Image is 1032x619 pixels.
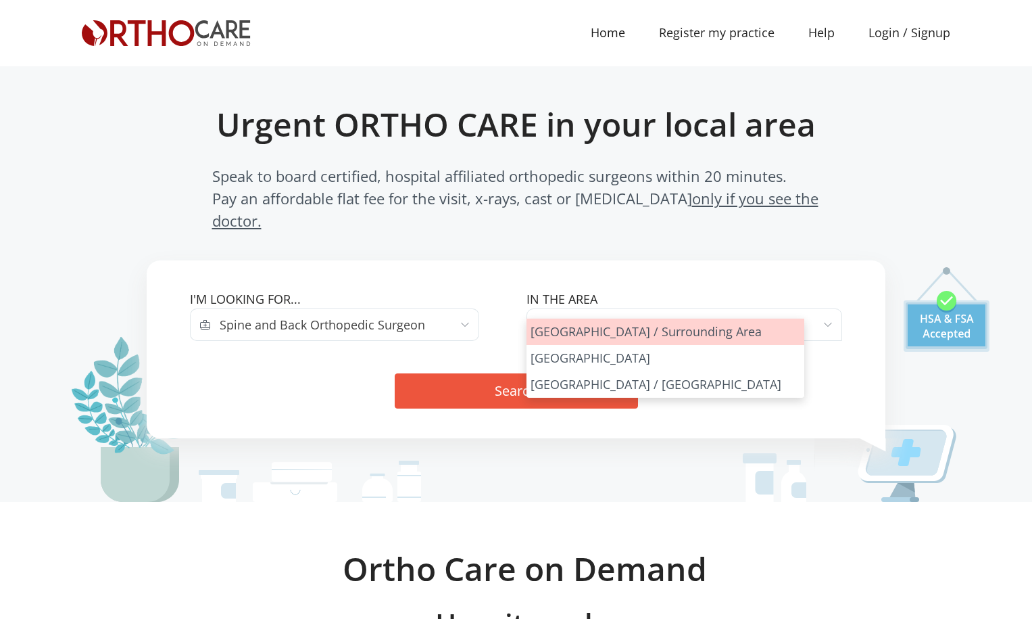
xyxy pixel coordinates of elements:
[536,317,635,333] span: Please Select City
[395,373,638,409] button: Search
[526,290,842,308] label: In the area
[177,105,856,144] h1: Urgent ORTHO CARE in your local area
[211,308,479,341] span: Spine and Back Orthopedic Surgeon
[526,319,804,345] li: [GEOGRAPHIC_DATA] / Surrounding Area
[526,345,804,371] li: [GEOGRAPHIC_DATA]
[852,24,967,42] a: Login / Signup
[574,18,642,48] a: Home
[642,18,791,48] a: Register my practice
[791,18,852,48] a: Help
[91,549,959,589] h2: Ortho Care on Demand
[220,315,425,334] span: Spine and Back Orthopedic Surgeon
[526,371,804,398] li: [GEOGRAPHIC_DATA] / [GEOGRAPHIC_DATA]
[212,165,820,232] span: Speak to board certified, hospital affiliated orthopedic surgeons within 20 minutes. Pay an affor...
[190,290,506,308] label: I'm looking for...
